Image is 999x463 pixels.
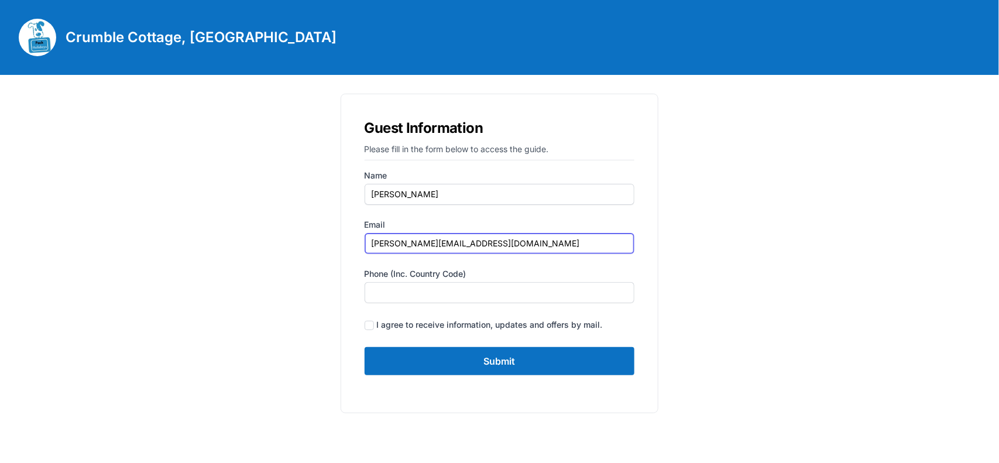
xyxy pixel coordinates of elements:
[365,347,635,375] input: Submit
[377,319,603,331] div: I agree to receive information, updates and offers by mail.
[365,143,635,160] p: Please fill in the form below to access the guide.
[365,170,635,181] label: Name
[66,28,337,47] h3: Crumble Cottage, [GEOGRAPHIC_DATA]
[19,19,337,56] a: Crumble Cottage, [GEOGRAPHIC_DATA]
[19,19,56,56] img: 5va4sbdt4dwrx1jop4cp1iw89gfi
[365,219,635,231] label: Email
[365,268,635,280] label: Phone (inc. country code)
[365,118,635,139] h1: Guest Information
